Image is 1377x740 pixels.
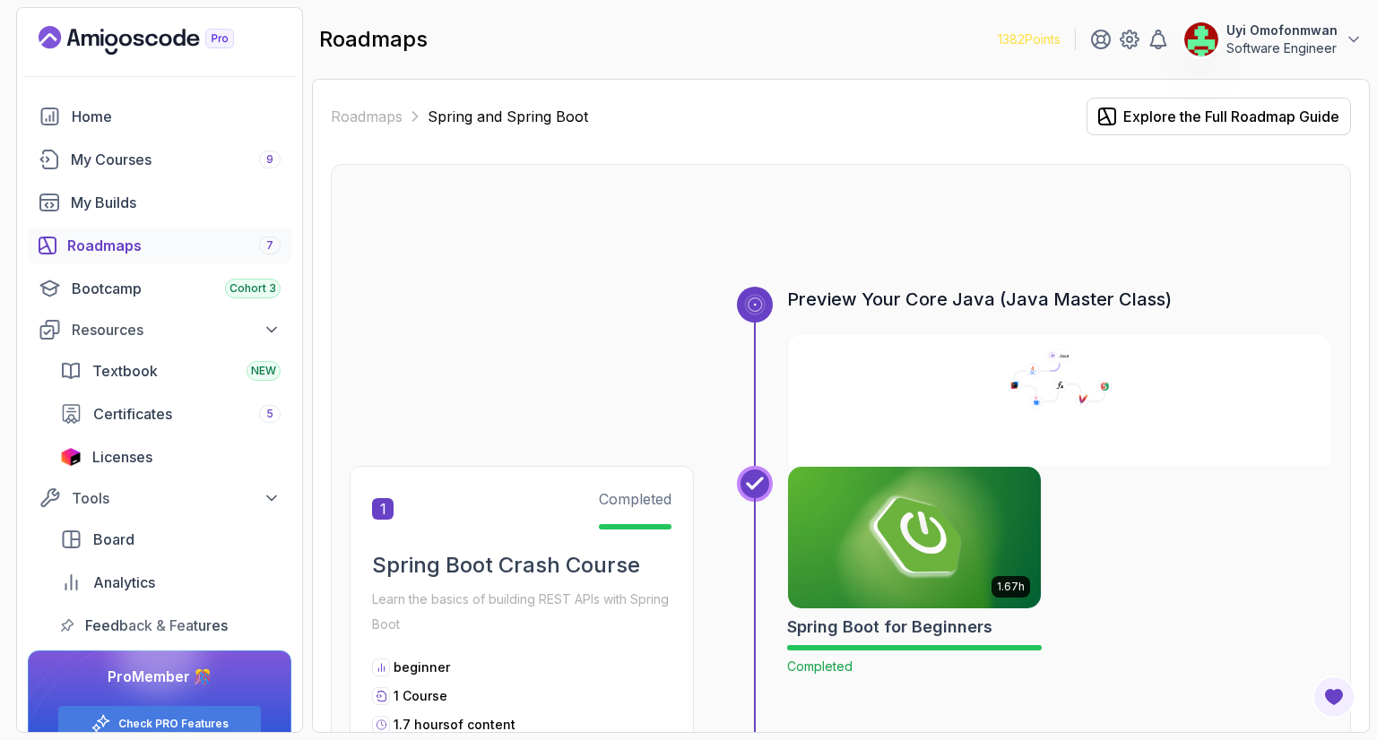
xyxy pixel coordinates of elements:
[229,281,276,296] span: Cohort 3
[998,30,1061,48] p: 1382 Points
[49,396,291,432] a: certificates
[394,716,515,734] p: 1.7 hours of content
[49,564,291,600] a: analytics
[49,607,291,643] a: feedback
[1312,675,1355,718] button: Open Feedback Button
[1087,98,1351,135] button: Explore the Full Roadmap Guide
[49,353,291,389] a: textbook
[92,360,158,382] span: Textbook
[28,142,291,177] a: courses
[28,185,291,220] a: builds
[787,658,853,674] span: Completed
[394,658,450,676] p: beginner
[787,615,992,640] h2: Spring Boot for Beginners
[28,271,291,306] a: bootcamp
[92,446,152,468] span: Licenses
[428,106,588,127] p: Spring and Spring Boot
[93,572,155,593] span: Analytics
[319,25,428,54] h2: roadmaps
[266,238,273,253] span: 7
[1226,39,1338,57] p: Software Engineer
[787,287,1332,312] h3: Preview Your Core Java (Java Master Class)
[599,490,671,508] span: Completed
[49,439,291,475] a: licenses
[28,228,291,263] a: roadmaps
[28,482,291,514] button: Tools
[49,521,291,557] a: board
[372,498,394,520] span: 1
[72,319,281,340] div: Resources
[1226,22,1338,39] p: Uyi Omofonmwan
[72,487,281,509] div: Tools
[71,149,281,170] div: My Courses
[1123,106,1339,127] div: Explore the Full Roadmap Guide
[251,364,276,378] span: NEW
[28,314,291,346] button: Resources
[118,717,229,731] a: Check PRO Features
[93,403,172,425] span: Certificates
[60,448,82,466] img: jetbrains icon
[1184,22,1218,56] img: user profile image
[787,466,1042,675] a: Spring Boot for Beginners card1.67hSpring Boot for BeginnersCompleted
[997,580,1025,594] p: 1.67h
[67,235,281,256] div: Roadmaps
[28,99,291,134] a: home
[71,192,281,213] div: My Builds
[39,26,275,55] a: Landing page
[372,587,671,637] p: Learn the basics of building REST APIs with Spring Boot
[331,106,403,127] a: Roadmaps
[1183,22,1363,57] button: user profile imageUyi OmofonmwanSoftware Engineer
[394,688,447,703] span: 1 Course
[266,407,273,421] span: 5
[85,615,228,636] span: Feedback & Features
[788,467,1041,608] img: Spring Boot for Beginners card
[72,106,281,127] div: Home
[266,152,273,167] span: 9
[372,551,671,580] h2: Spring Boot Crash Course
[93,529,134,550] span: Board
[72,278,281,299] div: Bootcamp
